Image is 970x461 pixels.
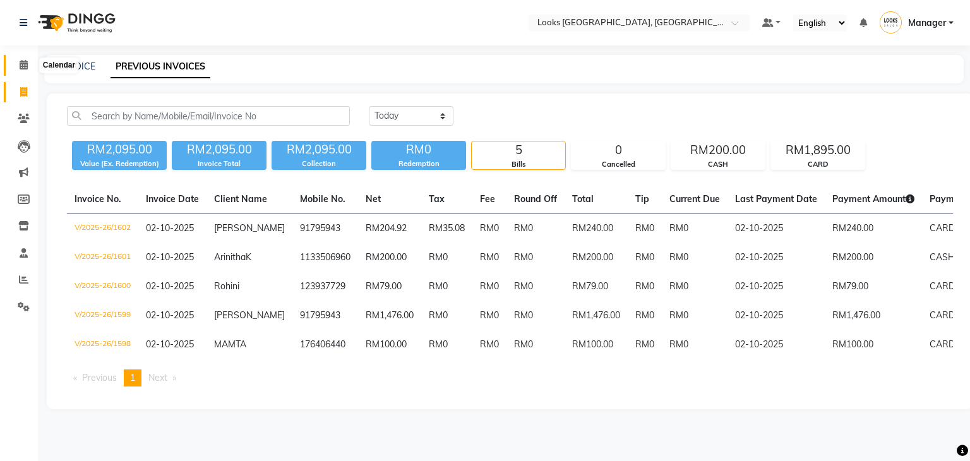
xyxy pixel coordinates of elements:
[930,338,955,350] span: CARD
[421,330,472,359] td: RM0
[130,372,135,383] span: 1
[72,141,167,159] div: RM2,095.00
[727,214,825,244] td: 02-10-2025
[172,159,266,169] div: Invoice Total
[371,159,466,169] div: Redemption
[146,280,194,292] span: 02-10-2025
[214,222,285,234] span: [PERSON_NAME]
[358,243,421,272] td: RM200.00
[565,243,628,272] td: RM200.00
[514,193,557,205] span: Round Off
[366,193,381,205] span: Net
[825,243,922,272] td: RM200.00
[67,369,953,386] nav: Pagination
[669,193,720,205] span: Current Due
[771,141,865,159] div: RM1,895.00
[214,309,285,321] span: [PERSON_NAME]
[825,301,922,330] td: RM1,476.00
[727,301,825,330] td: 02-10-2025
[662,243,727,272] td: RM0
[628,243,662,272] td: RM0
[67,301,138,330] td: V/2025-26/1599
[480,193,495,205] span: Fee
[832,193,914,205] span: Payment Amount
[421,214,472,244] td: RM35.08
[32,5,119,40] img: logo
[214,280,239,292] span: Rohini
[825,272,922,301] td: RM79.00
[272,141,366,159] div: RM2,095.00
[572,193,594,205] span: Total
[358,214,421,244] td: RM204.92
[214,193,267,205] span: Client Name
[146,251,194,263] span: 02-10-2025
[429,193,445,205] span: Tax
[662,301,727,330] td: RM0
[472,243,506,272] td: RM0
[572,141,665,159] div: 0
[300,193,345,205] span: Mobile No.
[880,11,902,33] img: Manager
[146,309,194,321] span: 02-10-2025
[246,251,251,263] span: K
[292,214,358,244] td: 91795943
[67,106,350,126] input: Search by Name/Mobile/Email/Invoice No
[421,301,472,330] td: RM0
[662,272,727,301] td: RM0
[111,56,210,78] a: PREVIOUS INVOICES
[146,222,194,234] span: 02-10-2025
[727,243,825,272] td: 02-10-2025
[472,272,506,301] td: RM0
[506,330,565,359] td: RM0
[472,159,565,170] div: Bills
[506,272,565,301] td: RM0
[930,222,955,234] span: CARD
[421,243,472,272] td: RM0
[67,243,138,272] td: V/2025-26/1601
[72,159,167,169] div: Value (Ex. Redemption)
[148,372,167,383] span: Next
[506,214,565,244] td: RM0
[771,159,865,170] div: CARD
[628,272,662,301] td: RM0
[930,251,955,263] span: CASH
[671,159,765,170] div: CASH
[358,330,421,359] td: RM100.00
[662,214,727,244] td: RM0
[565,301,628,330] td: RM1,476.00
[472,214,506,244] td: RM0
[628,330,662,359] td: RM0
[292,243,358,272] td: 1133506960
[67,272,138,301] td: V/2025-26/1600
[671,141,765,159] div: RM200.00
[146,338,194,350] span: 02-10-2025
[506,301,565,330] td: RM0
[146,193,199,205] span: Invoice Date
[628,214,662,244] td: RM0
[40,58,78,73] div: Calendar
[572,159,665,170] div: Cancelled
[292,301,358,330] td: 91795943
[565,330,628,359] td: RM100.00
[930,280,955,292] span: CARD
[421,272,472,301] td: RM0
[735,193,817,205] span: Last Payment Date
[292,330,358,359] td: 176406440
[565,214,628,244] td: RM240.00
[172,141,266,159] div: RM2,095.00
[727,272,825,301] td: 02-10-2025
[358,272,421,301] td: RM79.00
[472,301,506,330] td: RM0
[506,243,565,272] td: RM0
[371,141,466,159] div: RM0
[635,193,649,205] span: Tip
[292,272,358,301] td: 123937729
[908,16,946,30] span: Manager
[358,301,421,330] td: RM1,476.00
[67,214,138,244] td: V/2025-26/1602
[75,193,121,205] span: Invoice No.
[472,330,506,359] td: RM0
[628,301,662,330] td: RM0
[472,141,565,159] div: 5
[67,330,138,359] td: V/2025-26/1598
